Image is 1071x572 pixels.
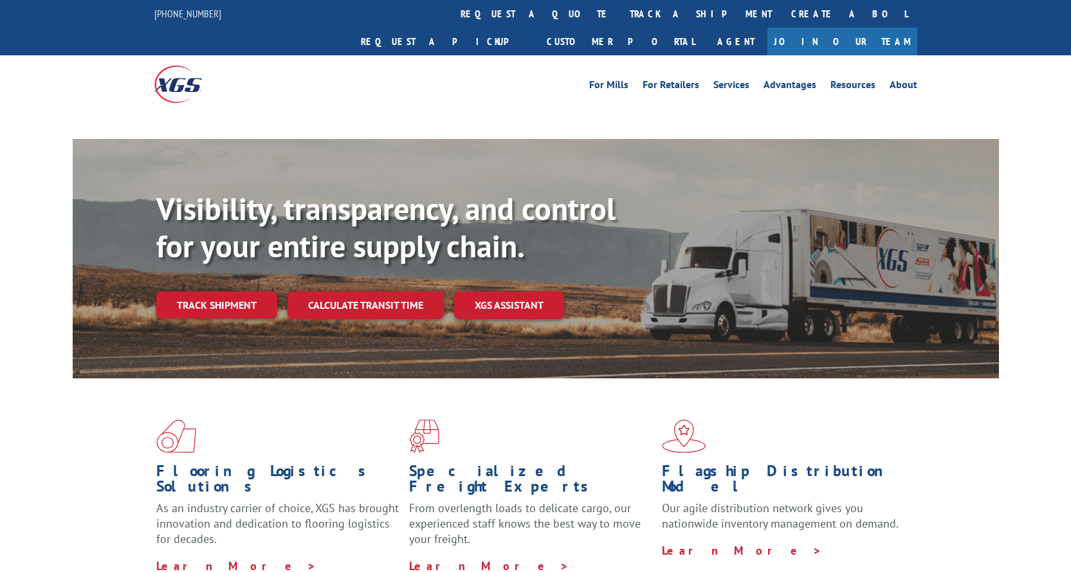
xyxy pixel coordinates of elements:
a: [PHONE_NUMBER] [154,7,221,20]
p: From overlength loads to delicate cargo, our experienced staff knows the best way to move your fr... [409,501,652,558]
span: As an industry carrier of choice, XGS has brought innovation and dedication to flooring logistics... [156,501,399,546]
a: Services [713,80,749,94]
span: Our agile distribution network gives you nationwide inventory management on demand. [662,501,899,531]
a: Request a pickup [351,28,537,55]
a: Join Our Team [767,28,917,55]
a: About [890,80,917,94]
a: Resources [830,80,875,94]
b: Visibility, transparency, and control for your entire supply chain. [156,189,616,266]
img: xgs-icon-total-supply-chain-intelligence-red [156,420,196,453]
img: xgs-icon-flagship-distribution-model-red [662,420,706,453]
a: Calculate transit time [288,291,444,319]
h1: Flagship Distribution Model [662,463,905,501]
a: Track shipment [156,291,277,318]
a: Agent [704,28,767,55]
h1: Specialized Freight Experts [409,463,652,501]
h1: Flooring Logistics Solutions [156,463,399,501]
a: XGS ASSISTANT [454,291,564,319]
a: Customer Portal [537,28,704,55]
img: xgs-icon-focused-on-flooring-red [409,420,439,453]
a: For Retailers [643,80,699,94]
a: Advantages [764,80,816,94]
a: For Mills [589,80,628,94]
a: Learn More > [662,543,822,558]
